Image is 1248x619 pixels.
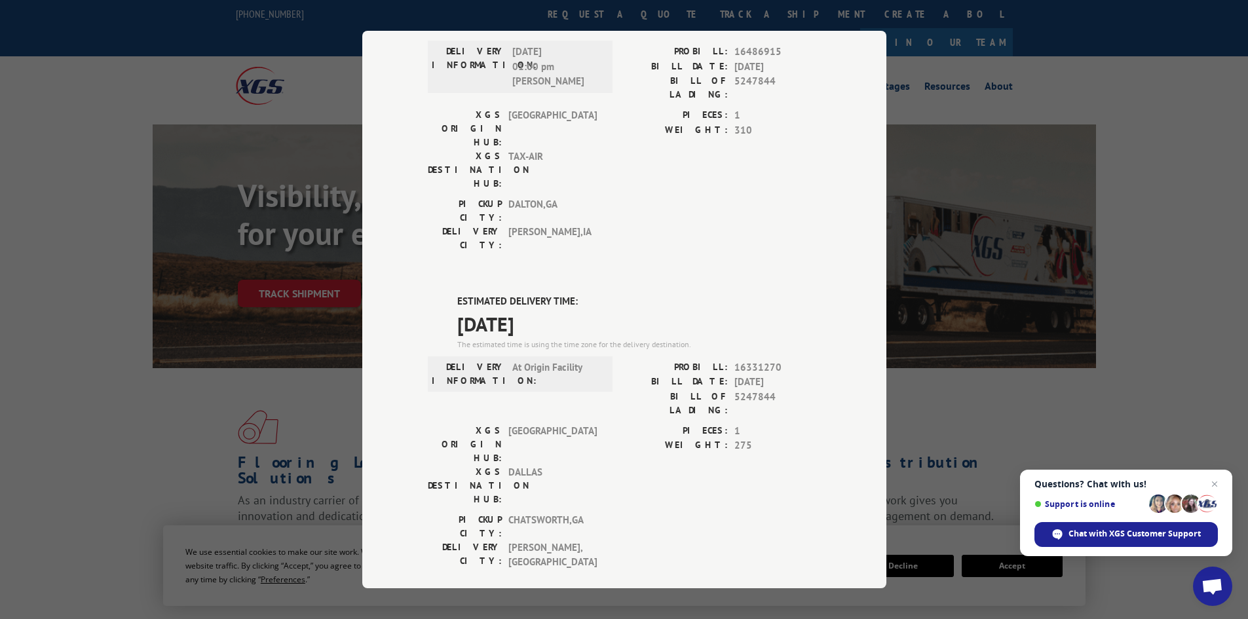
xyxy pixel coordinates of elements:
[428,108,502,149] label: XGS ORIGIN HUB:
[1207,476,1222,492] span: Close chat
[457,339,821,350] div: The estimated time is using the time zone for the delivery destination.
[512,360,601,388] span: At Origin Facility
[734,375,821,390] span: [DATE]
[508,540,597,570] span: [PERSON_NAME] , [GEOGRAPHIC_DATA]
[734,108,821,123] span: 1
[624,390,728,417] label: BILL OF LADING:
[1034,479,1218,489] span: Questions? Chat with us!
[428,424,502,465] label: XGS ORIGIN HUB:
[1193,567,1232,606] div: Open chat
[624,424,728,439] label: PIECES:
[428,149,502,191] label: XGS DESTINATION HUB:
[1068,528,1201,540] span: Chat with XGS Customer Support
[428,465,502,506] label: XGS DESTINATION HUB:
[508,513,597,540] span: CHATSWORTH , GA
[734,424,821,439] span: 1
[508,149,597,191] span: TAX-AIR
[624,360,728,375] label: PROBILL:
[508,465,597,506] span: DALLAS
[624,45,728,60] label: PROBILL:
[508,424,597,465] span: [GEOGRAPHIC_DATA]
[428,225,502,252] label: DELIVERY CITY:
[508,108,597,149] span: [GEOGRAPHIC_DATA]
[457,309,821,339] span: [DATE]
[1034,499,1144,509] span: Support is online
[734,360,821,375] span: 16331270
[734,60,821,75] span: [DATE]
[734,390,821,417] span: 5247844
[624,375,728,390] label: BILL DATE:
[512,45,601,89] span: [DATE] 01:00 pm [PERSON_NAME]
[508,225,597,252] span: [PERSON_NAME] , IA
[428,540,502,570] label: DELIVERY CITY:
[734,123,821,138] span: 310
[428,197,502,225] label: PICKUP CITY:
[624,123,728,138] label: WEIGHT:
[624,108,728,123] label: PIECES:
[428,513,502,540] label: PICKUP CITY:
[508,197,597,225] span: DALTON , GA
[734,74,821,102] span: 5247844
[734,438,821,453] span: 275
[624,438,728,453] label: WEIGHT:
[432,45,506,89] label: DELIVERY INFORMATION:
[432,360,506,388] label: DELIVERY INFORMATION:
[624,74,728,102] label: BILL OF LADING:
[734,45,821,60] span: 16486915
[457,294,821,309] label: ESTIMATED DELIVERY TIME:
[624,60,728,75] label: BILL DATE:
[1034,522,1218,547] div: Chat with XGS Customer Support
